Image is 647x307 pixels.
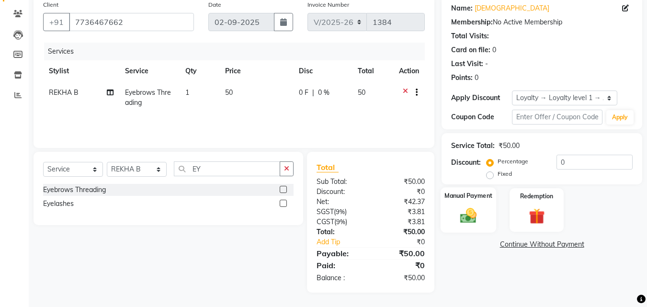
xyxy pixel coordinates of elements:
div: Services [44,43,432,60]
div: ₹42.37 [371,197,432,207]
img: _cash.svg [455,206,482,225]
span: 9% [336,208,345,216]
label: Date [208,0,221,9]
div: No Active Membership [451,17,633,27]
span: 0 F [299,88,308,98]
div: Points: [451,73,473,83]
div: 0 [492,45,496,55]
th: Stylist [43,60,119,82]
input: Search or Scan [174,161,280,176]
div: Balance : [309,273,371,283]
div: ( ) [309,207,371,217]
label: Manual Payment [444,191,492,200]
span: 0 % [318,88,329,98]
div: ₹0 [371,187,432,197]
a: Continue Without Payment [443,239,640,250]
div: Name: [451,3,473,13]
input: Search by Name/Mobile/Email/Code [69,13,194,31]
input: Enter Offer / Coupon Code [512,110,602,125]
span: 9% [336,218,345,226]
label: Redemption [520,192,553,201]
div: Sub Total: [309,177,371,187]
div: ₹50.00 [371,248,432,259]
div: ₹3.81 [371,207,432,217]
label: Fixed [498,170,512,178]
span: 50 [225,88,233,97]
span: SGST [317,207,334,216]
label: Client [43,0,58,9]
div: Paid: [309,260,371,271]
div: Card on file: [451,45,490,55]
div: Last Visit: [451,59,483,69]
div: Membership: [451,17,493,27]
div: Total: [309,227,371,237]
label: Invoice Number [307,0,349,9]
th: Qty [180,60,219,82]
span: Total [317,162,339,172]
div: ₹50.00 [371,273,432,283]
button: +91 [43,13,70,31]
div: 0 [475,73,478,83]
div: - [485,59,488,69]
div: Total Visits: [451,31,489,41]
div: Apply Discount [451,93,511,103]
th: Disc [293,60,352,82]
span: | [312,88,314,98]
div: Payable: [309,248,371,259]
th: Service [119,60,179,82]
div: Eyelashes [43,199,74,209]
div: ₹50.00 [371,177,432,187]
a: Add Tip [309,237,381,247]
span: CGST [317,217,334,226]
label: Percentage [498,157,528,166]
div: ₹0 [381,237,432,247]
button: Apply [606,110,634,125]
th: Price [219,60,293,82]
div: ( ) [309,217,371,227]
div: Discount: [451,158,481,168]
th: Total [352,60,394,82]
span: 50 [358,88,365,97]
div: Net: [309,197,371,207]
img: _gift.svg [524,206,550,226]
div: Service Total: [451,141,495,151]
div: ₹3.81 [371,217,432,227]
span: 1 [185,88,189,97]
div: Discount: [309,187,371,197]
span: REKHA B [49,88,79,97]
a: [DEMOGRAPHIC_DATA] [475,3,549,13]
div: Coupon Code [451,112,511,122]
div: ₹0 [371,260,432,271]
span: Eyebrows Threading [125,88,171,107]
div: Eyebrows Threading [43,185,106,195]
th: Action [393,60,425,82]
div: ₹50.00 [371,227,432,237]
div: ₹50.00 [499,141,520,151]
